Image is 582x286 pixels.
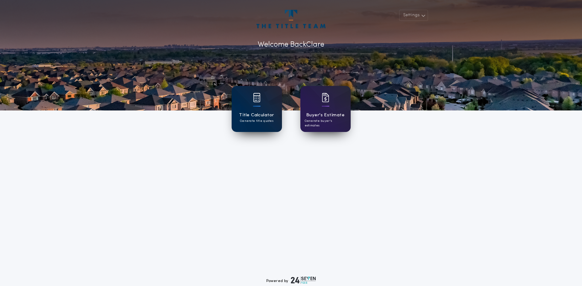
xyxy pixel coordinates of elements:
[239,112,274,119] h1: Title Calculator
[258,39,324,50] p: Welcome Back Clare
[322,93,329,102] img: card icon
[253,93,260,102] img: card icon
[306,112,345,119] h1: Buyer's Estimate
[305,119,346,128] p: Generate buyer's estimates
[291,276,316,284] img: logo
[266,276,316,284] div: Powered by
[300,86,351,132] a: card iconBuyer's EstimateGenerate buyer's estimates
[399,10,428,21] button: Settings
[232,86,282,132] a: card iconTitle CalculatorGenerate title quotes
[240,119,273,123] p: Generate title quotes
[256,10,325,28] img: account-logo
